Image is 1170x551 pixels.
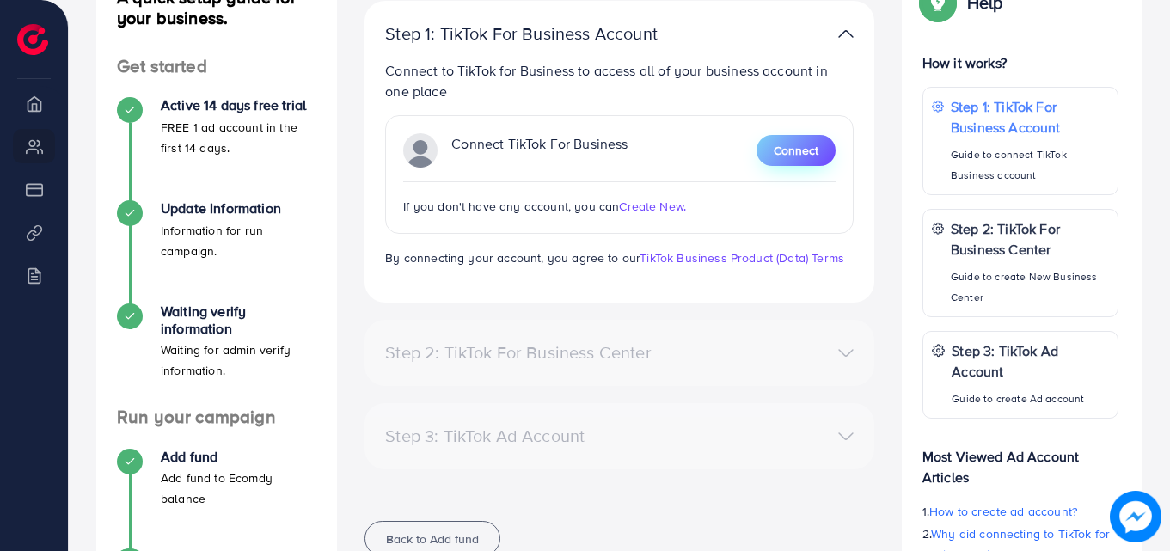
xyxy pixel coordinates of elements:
[451,133,628,168] p: Connect TikTok For Business
[619,198,686,215] span: Create New.
[161,303,316,336] h4: Waiting verify information
[96,97,337,200] li: Active 14 days free trial
[757,135,836,166] button: Connect
[838,21,854,46] img: TikTok partner
[922,432,1118,487] p: Most Viewed Ad Account Articles
[96,200,337,303] li: Update Information
[640,249,844,266] a: TikTok Business Product (Data) Terms
[922,52,1118,73] p: How it works?
[951,266,1109,308] p: Guide to create New Business Center
[403,198,619,215] span: If you don't have any account, you can
[161,340,316,381] p: Waiting for admin verify information.
[96,407,337,428] h4: Run your campaign
[385,23,688,44] p: Step 1: TikTok For Business Account
[161,200,316,217] h4: Update Information
[161,97,316,113] h4: Active 14 days free trial
[403,133,438,168] img: TikTok partner
[385,60,854,101] p: Connect to TikTok for Business to access all of your business account in one place
[952,389,1109,409] p: Guide to create Ad account
[161,449,316,465] h4: Add fund
[951,96,1109,138] p: Step 1: TikTok For Business Account
[929,503,1077,520] span: How to create ad account?
[161,220,316,261] p: Information for run campaign.
[951,144,1109,186] p: Guide to connect TikTok Business account
[774,142,818,159] span: Connect
[952,340,1109,382] p: Step 3: TikTok Ad Account
[96,56,337,77] h4: Get started
[951,218,1109,260] p: Step 2: TikTok For Business Center
[17,24,48,55] img: logo
[161,117,316,158] p: FREE 1 ad account in the first 14 days.
[922,501,1118,522] p: 1.
[1111,492,1161,542] img: image
[386,530,479,548] span: Back to Add fund
[385,248,854,268] p: By connecting your account, you agree to our
[161,468,316,509] p: Add fund to Ecomdy balance
[96,303,337,407] li: Waiting verify information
